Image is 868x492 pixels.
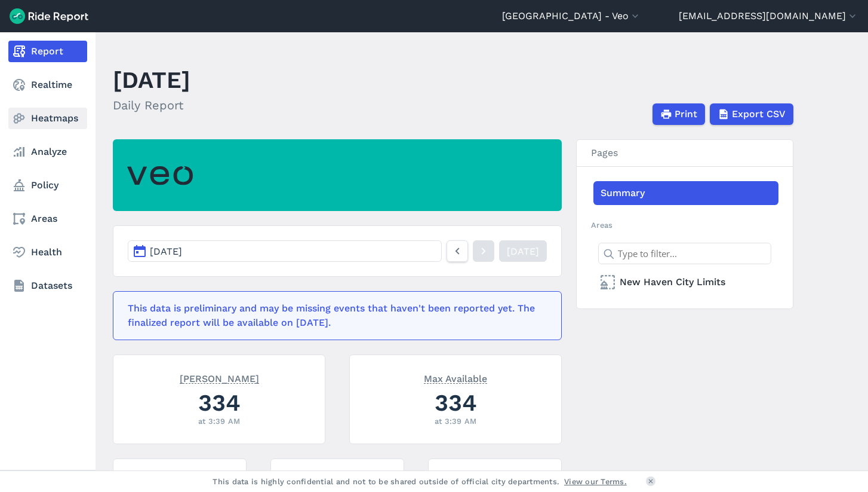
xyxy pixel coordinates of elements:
h2: Areas [591,219,778,231]
div: 334 [364,386,547,419]
h3: Pages [577,140,793,167]
a: Analyze [8,141,87,163]
div: at 3:39 AM [128,415,310,427]
a: Datasets [8,275,87,297]
span: Export CSV [732,107,786,121]
a: Policy [8,175,87,196]
h2: Daily Report [113,96,190,114]
span: Max Unavailable [150,469,210,481]
a: Summary [593,181,778,205]
span: Print [675,107,697,121]
span: [DATE] [150,246,182,257]
a: [DATE] [499,240,547,262]
button: Export CSV [710,103,793,125]
button: [DATE] [128,240,442,262]
a: Heatmaps [8,108,87,129]
button: [EMAIL_ADDRESS][DOMAIN_NAME] [679,9,858,23]
span: [PERSON_NAME] [180,372,259,384]
a: Health [8,242,87,263]
img: Ride Report [10,8,88,24]
a: New Haven City Limits [593,270,778,294]
a: Areas [8,208,87,230]
a: Realtime [8,74,87,96]
input: Type to filter... [598,243,771,264]
h1: [DATE] [113,63,190,96]
div: 334 [128,386,310,419]
img: Veo [127,159,193,192]
div: This data is preliminary and may be missing events that haven't been reported yet. The finalized ... [128,301,540,330]
span: Max Available [424,372,487,384]
a: Report [8,41,87,62]
div: at 3:39 AM [364,415,547,427]
button: [GEOGRAPHIC_DATA] - Veo [502,9,641,23]
button: Print [652,103,705,125]
a: View our Terms. [564,476,627,487]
